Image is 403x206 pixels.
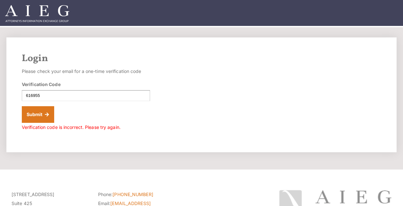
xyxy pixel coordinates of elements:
[22,106,54,123] button: Submit
[22,53,381,64] h2: Login
[98,190,175,199] li: Phone:
[22,67,150,76] p: Please check your email for a one-time verification code
[22,81,61,88] label: Verification Code
[22,124,121,130] span: Verification code is incorrect. Please try again.
[5,5,69,22] img: Attorneys Information Exchange Group
[113,192,153,197] a: [PHONE_NUMBER]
